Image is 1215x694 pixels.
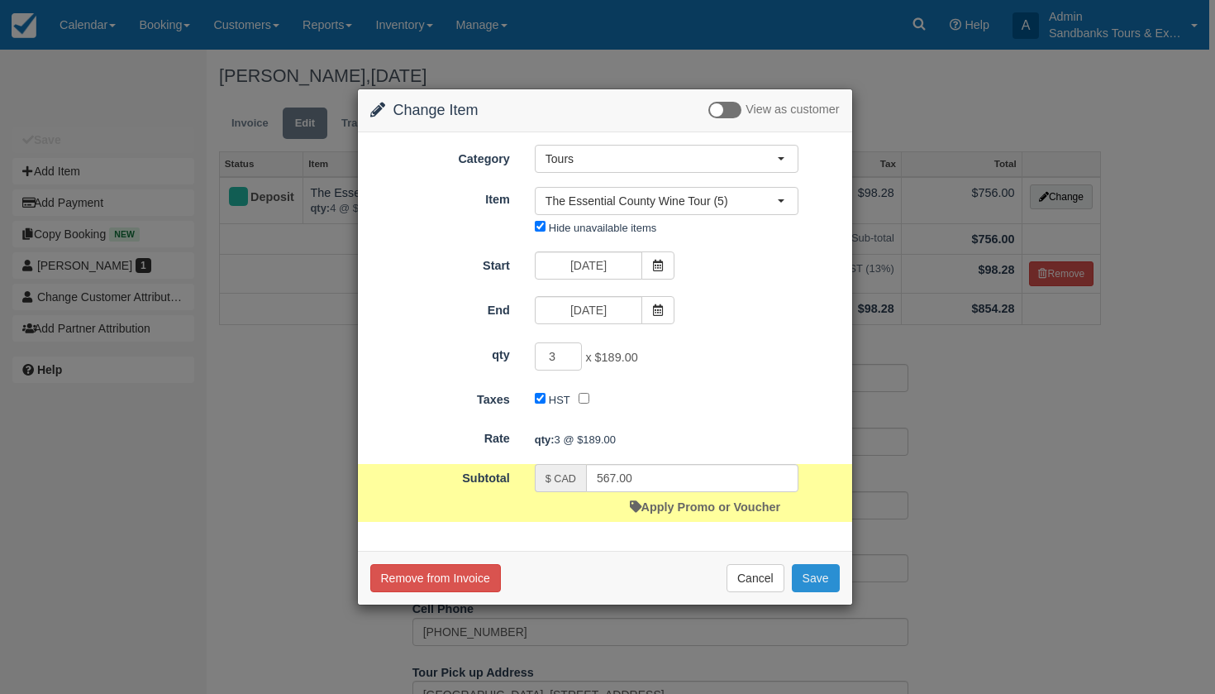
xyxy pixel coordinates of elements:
[358,464,522,487] label: Subtotal
[546,151,777,167] span: Tours
[792,564,840,592] button: Save
[358,251,522,275] label: Start
[535,187,798,215] button: The Essential County Wine Tour (5)
[546,193,777,209] span: The Essential County Wine Tour (5)
[546,473,576,485] small: $ CAD
[630,500,780,514] a: Apply Promo or Voucher
[535,145,798,173] button: Tours
[358,424,522,448] label: Rate
[370,564,501,592] button: Remove from Invoice
[727,564,784,592] button: Cancel
[746,103,839,117] span: View as customer
[535,433,555,446] strong: qty
[358,145,522,168] label: Category
[522,426,852,453] div: 3 @ $189.00
[358,341,522,364] label: qty
[549,222,656,234] label: Hide unavailable items
[358,385,522,409] label: Taxes
[358,296,522,319] label: End
[585,352,637,365] span: x $189.00
[549,394,570,406] label: HST
[535,342,583,371] input: qty
[358,185,522,208] label: Item
[393,102,479,118] span: Change Item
